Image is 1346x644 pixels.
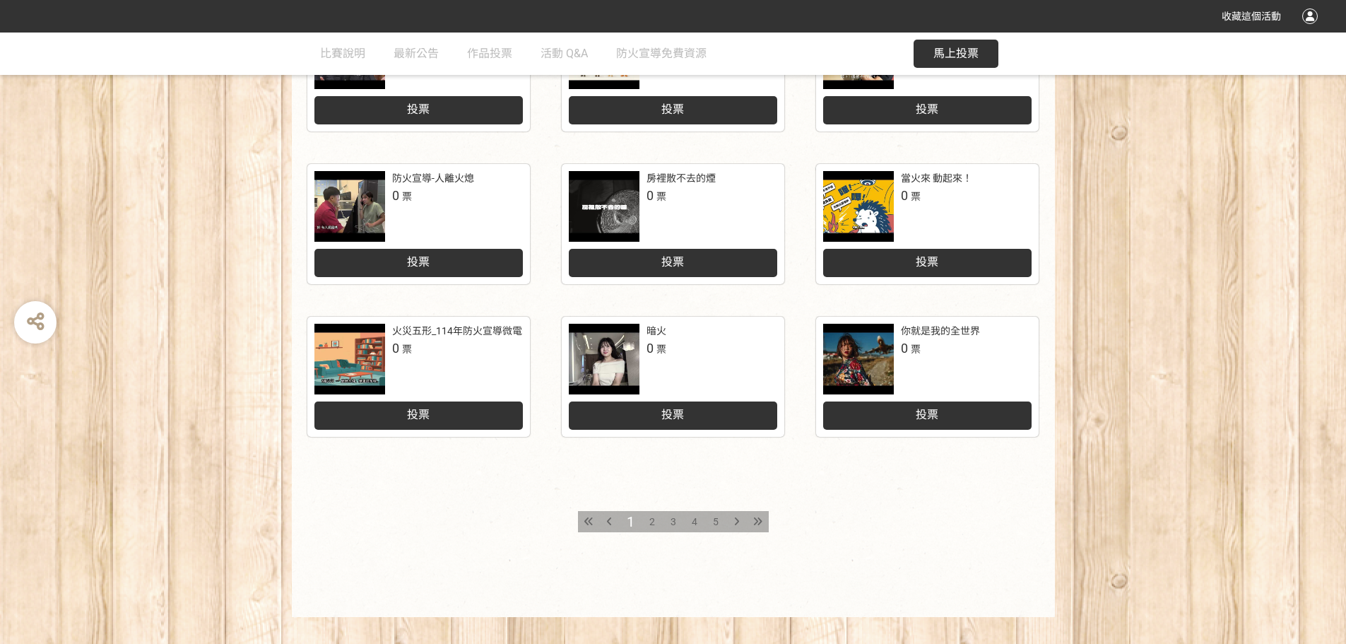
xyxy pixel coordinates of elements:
span: 3 [671,516,676,527]
span: 投票 [407,255,430,269]
span: 防火宣導免費資源 [616,47,707,60]
span: 2 [649,516,655,527]
button: 馬上投票 [914,40,998,68]
span: 活動 Q&A [541,47,588,60]
a: 作品投票 [467,33,512,75]
a: 當火來 動起來！0票投票 [816,164,1039,284]
span: 0 [392,188,399,203]
span: 馬上投票 [933,47,979,60]
span: 投票 [916,255,938,269]
a: 房裡散不去的煙0票投票 [562,164,784,284]
span: 4 [692,516,697,527]
span: 投票 [407,103,430,116]
a: 你就是我的全世界0票投票 [816,317,1039,437]
span: 作品投票 [467,47,512,60]
span: 0 [647,188,654,203]
div: 房裡散不去的煙 [647,171,716,186]
span: 票 [911,191,921,202]
a: 最新公告 [394,33,439,75]
a: 火災五形_114年防火宣導微電影徵選競賽0票投票 [307,317,530,437]
span: 票 [402,344,412,355]
span: 0 [901,341,908,356]
span: 票 [656,344,666,355]
div: 暗火 [647,324,666,339]
a: 防火宣導免費資源 [616,33,707,75]
span: 投票 [661,255,684,269]
span: 投票 [661,103,684,116]
div: 當火來 動起來！ [901,171,972,186]
span: 1 [627,513,634,530]
span: 0 [392,341,399,356]
span: 票 [656,191,666,202]
a: 活動 Q&A [541,33,588,75]
span: 收藏這個活動 [1222,11,1281,22]
span: 0 [901,188,908,203]
span: 投票 [916,103,938,116]
span: 比賽說明 [320,47,365,60]
div: 防火宣導-人離火熄 [392,171,474,186]
span: 投票 [661,408,684,421]
span: 票 [402,191,412,202]
div: 你就是我的全世界 [901,324,980,339]
span: 0 [647,341,654,356]
span: 投票 [916,408,938,421]
a: 暗火0票投票 [562,317,784,437]
span: 最新公告 [394,47,439,60]
a: 比賽說明 [320,33,365,75]
span: 投票 [407,408,430,421]
a: 防火宣導-人離火熄0票投票 [307,164,530,284]
span: 5 [713,516,719,527]
div: 火災五形_114年防火宣導微電影徵選競賽 [392,324,572,339]
span: 票 [911,344,921,355]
